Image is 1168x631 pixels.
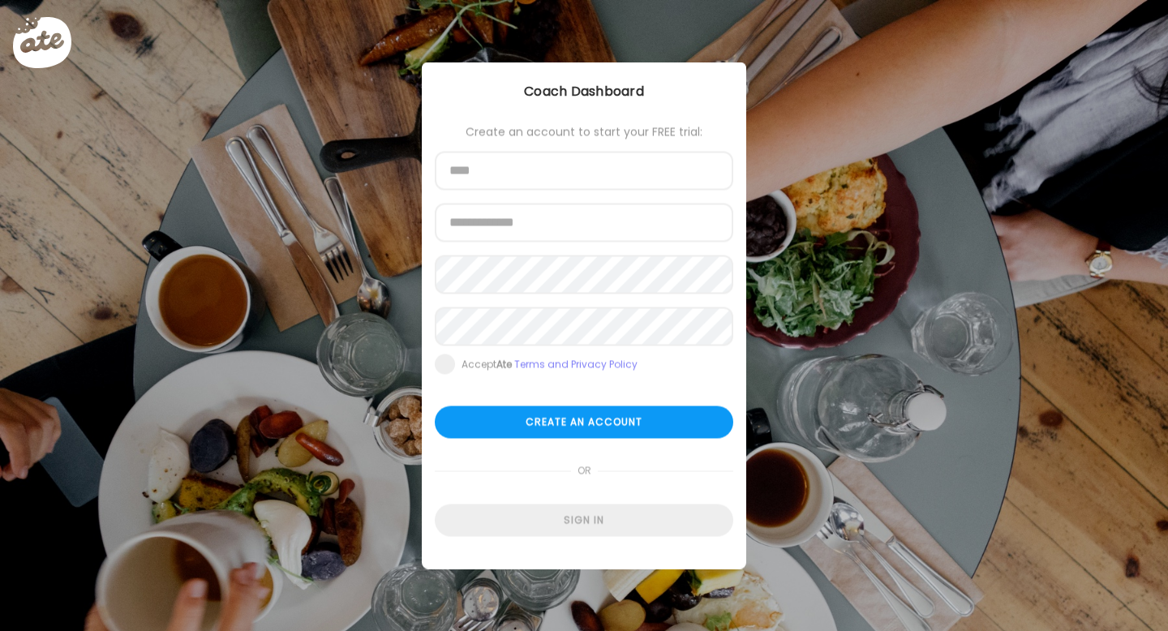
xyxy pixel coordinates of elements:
[435,504,733,537] div: Sign in
[571,455,598,487] span: or
[435,406,733,439] div: Create an account
[422,82,746,101] div: Coach Dashboard
[462,358,638,371] div: Accept
[496,358,512,371] b: Ate
[514,358,638,371] a: Terms and Privacy Policy
[435,126,733,139] div: Create an account to start your FREE trial:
